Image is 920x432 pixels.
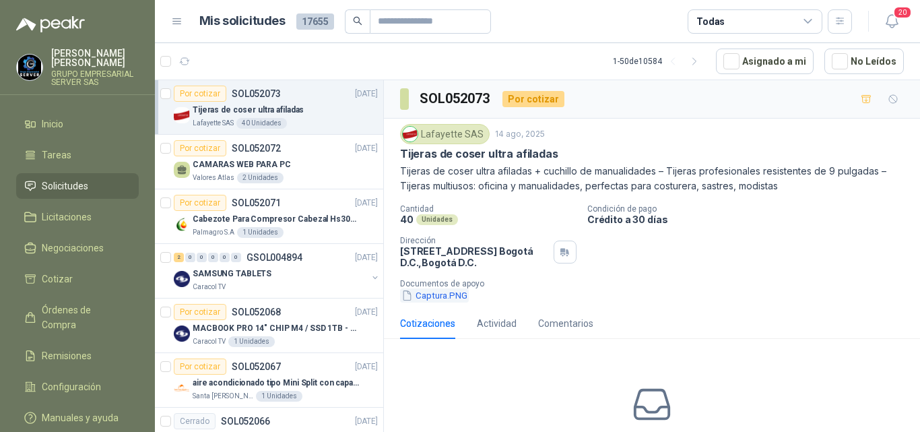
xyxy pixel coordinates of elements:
div: 0 [220,253,230,262]
p: Documentos de apoyo [400,279,915,288]
a: Por cotizarSOL052073[DATE] Company LogoTijeras de coser ultra afiladasLafayette SAS40 Unidades [155,80,383,135]
a: Manuales y ayuda [16,405,139,431]
p: SOL052073 [232,89,281,98]
p: Condición de pago [587,204,915,214]
h3: SOL052073 [420,88,492,109]
span: Tareas [42,148,71,162]
p: Valores Atlas [193,173,234,183]
img: Company Logo [17,55,42,80]
a: Configuración [16,374,139,400]
p: 14 ago, 2025 [495,128,545,141]
p: Palmagro S.A [193,227,234,238]
p: Caracol TV [193,282,226,292]
div: Por cotizar [174,359,226,375]
p: SOL052068 [232,307,281,317]
a: Remisiones [16,343,139,369]
p: [DATE] [355,142,378,155]
a: 2 0 0 0 0 0 GSOL004894[DATE] Company LogoSAMSUNG TABLETSCaracol TV [174,249,381,292]
p: SOL052072 [232,144,281,153]
span: Configuración [42,379,101,394]
a: Cotizar [16,266,139,292]
a: Solicitudes [16,173,139,199]
p: [DATE] [355,306,378,319]
div: Unidades [416,214,458,225]
div: Comentarios [538,316,593,331]
a: Tareas [16,142,139,168]
p: SOL052067 [232,362,281,371]
p: Tijeras de coser ultra afiladas [400,147,558,161]
p: MACBOOK PRO 14" CHIP M4 / SSD 1TB - 24 GB RAM [193,322,360,335]
img: Company Logo [174,271,190,287]
p: [DATE] [355,415,378,428]
div: Cerrado [174,413,216,429]
p: Cabezote Para Compresor Cabezal Hs3065a Nuevo Marca 3hp [193,213,360,226]
button: No Leídos [824,49,904,74]
a: Por cotizarSOL052068[DATE] Company LogoMACBOOK PRO 14" CHIP M4 / SSD 1TB - 24 GB RAMCaracol TV1 U... [155,299,383,353]
button: Captura.PNG [400,288,469,303]
a: Por cotizarSOL052071[DATE] Company LogoCabezote Para Compresor Cabezal Hs3065a Nuevo Marca 3hpPal... [155,189,383,244]
p: Lafayette SAS [193,118,234,129]
p: GSOL004894 [247,253,302,262]
p: [DATE] [355,197,378,210]
p: [DATE] [355,88,378,100]
div: Por cotizar [174,304,226,320]
p: aire acondicionado tipo Mini Split con capacidad de 12000 BTU a 110V o 220V [193,377,360,390]
p: Santa [PERSON_NAME] [193,391,253,402]
div: 1 Unidades [256,391,302,402]
span: 20 [893,6,912,19]
p: SAMSUNG TABLETS [193,268,271,280]
div: Por cotizar [502,91,564,107]
span: 17655 [296,13,334,30]
span: Órdenes de Compra [42,303,126,332]
img: Logo peakr [16,16,85,32]
div: Actividad [477,316,517,331]
div: Por cotizar [174,195,226,211]
p: Cantidad [400,204,577,214]
span: Negociaciones [42,241,104,255]
span: Inicio [42,117,63,131]
div: 0 [231,253,241,262]
div: 0 [185,253,195,262]
span: Cotizar [42,272,73,286]
p: SOL052066 [221,416,270,426]
div: 1 Unidades [237,227,284,238]
button: Asignado a mi [716,49,814,74]
p: GRUPO EMPRESARIAL SERVER SAS [51,70,139,86]
a: Por cotizarSOL052072[DATE] CAMARAS WEB PARA PCValores Atlas2 Unidades [155,135,383,189]
p: CAMARAS WEB PARA PC [193,158,291,171]
p: Tijeras de coser ultra afiladas [193,104,304,117]
div: 1 - 50 de 10584 [613,51,705,72]
img: Company Logo [403,127,418,142]
p: [STREET_ADDRESS] Bogotá D.C. , Bogotá D.C. [400,245,548,268]
span: Solicitudes [42,179,88,193]
p: 40 [400,214,414,225]
p: SOL052071 [232,198,281,208]
div: Cotizaciones [400,316,455,331]
p: Crédito a 30 días [587,214,915,225]
a: Por cotizarSOL052067[DATE] Company Logoaire acondicionado tipo Mini Split con capacidad de 12000 ... [155,353,383,408]
img: Company Logo [174,216,190,233]
h1: Mis solicitudes [199,11,286,31]
div: Por cotizar [174,140,226,156]
div: 1 Unidades [228,336,275,347]
span: search [353,16,362,26]
p: [PERSON_NAME] [PERSON_NAME] [51,49,139,67]
div: Todas [696,14,725,29]
img: Company Logo [174,380,190,396]
a: Negociaciones [16,235,139,261]
div: 2 Unidades [237,173,284,183]
img: Company Logo [174,326,190,342]
a: Licitaciones [16,204,139,230]
a: Inicio [16,111,139,137]
img: Company Logo [174,107,190,123]
span: Licitaciones [42,210,92,224]
div: 40 Unidades [236,118,287,129]
div: 2 [174,253,184,262]
p: Caracol TV [193,336,226,347]
div: Lafayette SAS [400,124,490,144]
div: Por cotizar [174,86,226,102]
button: 20 [880,9,904,34]
p: Tijeras de coser ultra afiladas + cuchillo de manualidades – Tijeras profesionales resistentes de... [400,164,904,193]
p: [DATE] [355,251,378,264]
div: 0 [208,253,218,262]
